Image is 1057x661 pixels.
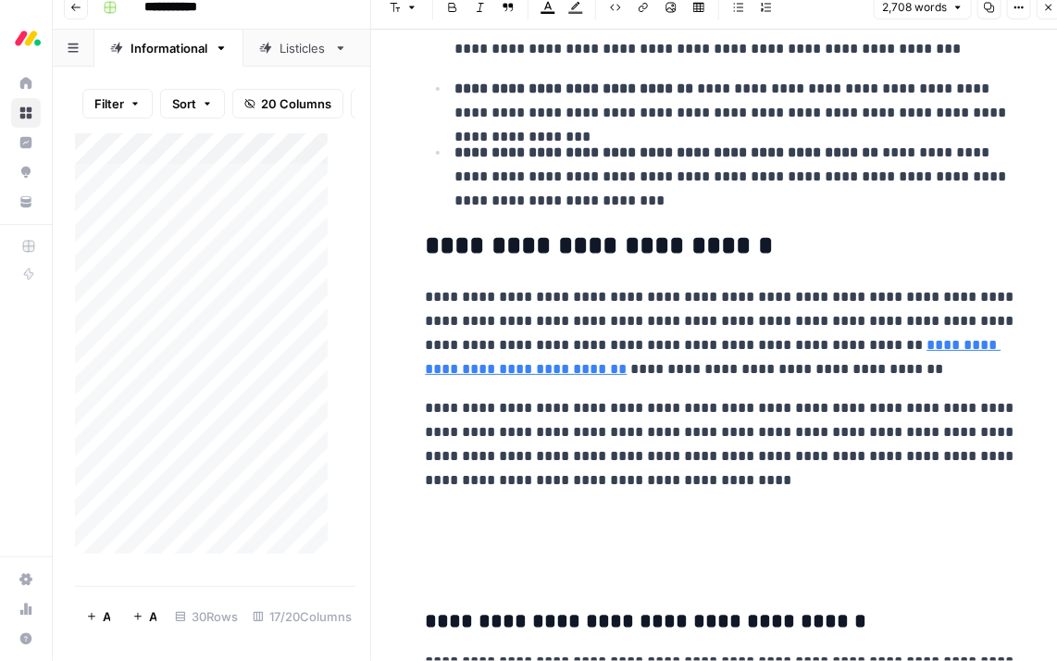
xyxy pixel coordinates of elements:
div: 17/20 Columns [245,602,359,631]
span: 20 Columns [261,94,331,113]
a: Listicles [243,30,363,67]
button: Sort [160,89,225,118]
span: Add 10 Rows [149,607,156,626]
span: Filter [94,94,124,113]
button: Workspace: Monday.com [11,15,41,61]
button: Filter [82,89,153,118]
a: Home [11,69,41,98]
div: 30 Rows [168,602,245,631]
a: Informational [94,30,243,67]
a: Browse [11,98,41,128]
span: Sort [172,94,196,113]
button: Add 10 Rows [121,602,168,631]
div: Listicles [280,39,327,57]
span: Add Row [103,607,110,626]
a: Opportunities [11,157,41,187]
a: Settings [11,565,41,594]
button: Add Row [75,602,121,631]
a: Usage [11,594,41,624]
div: Informational [131,39,207,57]
button: Help + Support [11,624,41,654]
a: Insights [11,128,41,157]
a: Your Data [11,187,41,217]
img: Monday.com Logo [11,21,44,55]
button: 20 Columns [232,89,343,118]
